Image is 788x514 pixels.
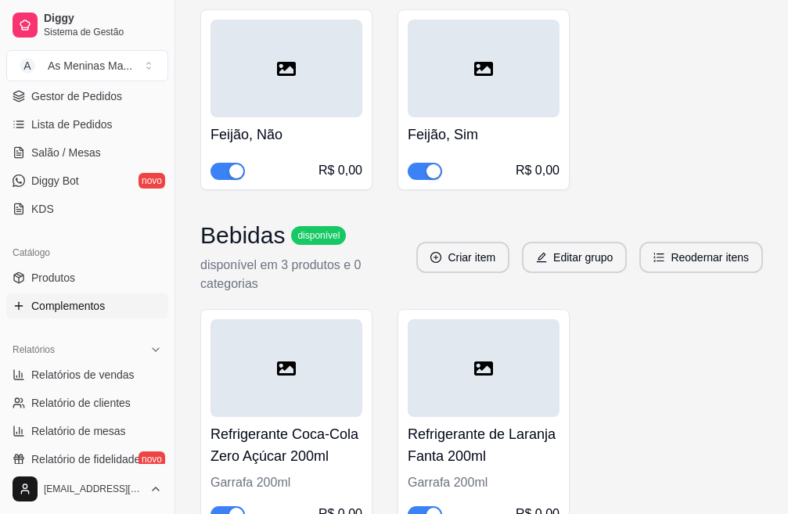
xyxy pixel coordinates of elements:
[516,161,560,180] div: R$ 0,00
[200,221,285,250] h3: Bebidas
[44,12,162,26] span: Diggy
[31,395,131,411] span: Relatório de clientes
[522,242,627,273] button: editEditar grupo
[6,470,168,508] button: [EMAIL_ADDRESS][DOMAIN_NAME]
[6,419,168,444] a: Relatório de mesas
[31,117,113,132] span: Lista de Pedidos
[294,229,343,242] span: disponível
[408,423,560,467] h4: Refrigerante de Laranja Fanta 200ml
[210,124,362,146] h4: Feijão, Não
[48,58,132,74] div: As Meninas Ma ...
[200,256,416,293] p: disponível em 3 produtos e 0 categorias
[318,161,362,180] div: R$ 0,00
[210,473,362,492] div: Garrafa 200ml
[536,252,547,263] span: edit
[6,447,168,472] a: Relatório de fidelidadenovo
[31,173,79,189] span: Diggy Bot
[408,124,560,146] h4: Feijão, Sim
[31,270,75,286] span: Produtos
[20,58,35,74] span: A
[6,362,168,387] a: Relatórios de vendas
[416,242,509,273] button: plus-circleCriar item
[210,423,362,467] h4: Refrigerante Coca-Cola Zero Açúcar 200ml
[6,6,168,44] a: DiggySistema de Gestão
[13,343,55,356] span: Relatórios
[31,145,101,160] span: Salão / Mesas
[31,88,122,104] span: Gestor de Pedidos
[31,451,140,467] span: Relatório de fidelidade
[408,473,560,492] div: Garrafa 200ml
[6,240,168,265] div: Catálogo
[6,140,168,165] a: Salão / Mesas
[430,252,441,263] span: plus-circle
[6,168,168,193] a: Diggy Botnovo
[6,390,168,415] a: Relatório de clientes
[6,293,168,318] a: Complementos
[6,265,168,290] a: Produtos
[31,423,126,439] span: Relatório de mesas
[44,26,162,38] span: Sistema de Gestão
[31,367,135,383] span: Relatórios de vendas
[31,298,105,314] span: Complementos
[6,50,168,81] button: Select a team
[6,84,168,109] a: Gestor de Pedidos
[653,252,664,263] span: ordered-list
[639,242,763,273] button: ordered-listReodernar itens
[6,112,168,137] a: Lista de Pedidos
[44,483,143,495] span: [EMAIL_ADDRESS][DOMAIN_NAME]
[31,201,54,217] span: KDS
[6,196,168,221] a: KDS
